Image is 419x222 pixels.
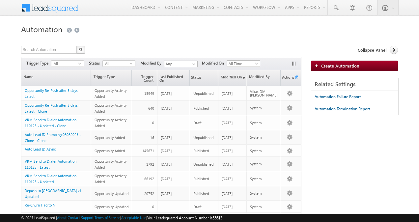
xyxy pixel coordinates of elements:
span: Status [190,71,201,85]
span: 66192 [144,177,154,181]
span: Opportunity Added [95,149,125,153]
a: All Time [227,60,260,67]
a: VRM Send to Dialer Automation 110125 - Updated - Clone [25,118,76,128]
a: VRM Send to Dialer Automation 110125 - Latest [25,159,76,169]
span: select [78,62,84,65]
span: Trigger Type [26,60,51,66]
span: [DATE] [222,149,233,153]
span: Published [193,177,209,181]
a: Name [21,70,91,86]
span: All [51,61,78,67]
span: Unpublished [193,135,213,140]
span: Draft [193,205,202,209]
a: Trigger Count [132,70,157,86]
div: Related Settings [311,78,398,91]
a: Re-Churn Flag to N [25,203,55,207]
a: Last Published On [157,70,190,86]
a: Terms of Service [95,215,120,220]
a: Repush to [GEOGRAPHIC_DATA] v1 Updated [25,188,81,199]
span: 145671 [142,149,154,153]
a: Automation Termination Report [315,103,370,115]
span: Draft [193,121,202,125]
span: All Time [227,61,258,67]
span: Automation [21,24,63,34]
div: System [250,205,278,208]
div: System [250,149,278,153]
div: System [250,121,278,125]
span: [DATE] [161,149,172,153]
span: Status [89,60,102,66]
span: [DATE] [222,191,233,196]
span: [DATE] [222,91,233,96]
span: Collapse Panel [358,47,386,53]
span: Unpublished [193,91,213,96]
span: Opportunity Added [95,135,125,140]
span: Published [193,149,209,153]
span: [DATE] [222,135,233,140]
span: Opportunity Activity Added [95,88,126,98]
span: [DATE] [161,177,172,181]
input: Type to Search [164,61,198,67]
div: Automation Termination Report [315,106,370,112]
span: 0 [152,205,154,209]
span: [DATE] [222,205,233,209]
span: Opportunity Activity Added [95,103,126,113]
span: [DATE] [161,106,172,110]
div: System [250,162,278,166]
div: Automation Failure Report [315,94,361,100]
div: Vikas DM [PERSON_NAME] [250,90,278,97]
a: Modified On(sorted descending) [218,70,246,86]
span: 0 [152,121,154,125]
span: [DATE] [161,191,172,196]
a: Automation Failure Report [315,91,361,103]
span: 20752 [144,191,154,196]
a: Contact Support [68,215,94,220]
div: System [250,135,278,139]
img: Search [79,48,82,51]
span: Modified By [140,60,164,66]
span: [DATE] [222,106,233,110]
span: [DATE] [222,177,233,181]
span: select [130,62,135,65]
a: Auto Lead ID Async [25,147,56,151]
div: System [250,191,278,195]
span: Opportunity Activity Added [95,118,126,128]
a: Show All Items [189,61,197,68]
a: Auto Lead ID Stamping 08082023 - Clone - Clone [25,132,81,143]
span: Opportunity Activity Added [95,159,126,169]
span: Opportunity Activity Added [95,174,126,184]
span: All [103,61,130,67]
span: [DATE] [222,121,233,125]
div: System [250,106,278,110]
span: [DATE] [222,162,233,166]
span: Unpublished [193,162,213,166]
span: 1792 [146,162,154,166]
span: Your Leadsquared Account Number is [147,215,222,220]
a: VRM Send to Dialer Automation 110125 - Updated [25,174,76,184]
a: Opportunity Re-Push after 5 days - Latest - Clone [25,103,80,113]
span: Published [193,106,209,110]
span: © 2025 LeadSquared | | | | | [21,215,222,221]
img: add_icon.png [315,64,321,68]
span: (sorted descending) [242,75,245,80]
span: 55613 [212,215,222,220]
a: Modified By [247,70,280,86]
span: 640 [148,106,154,110]
span: [DATE] [161,135,172,140]
div: System [250,177,278,180]
span: Opportunity Updated [95,191,128,196]
span: Create Automation [321,63,359,69]
span: Actions [281,71,294,85]
span: Modified On [202,60,227,66]
span: Opportunity Updated [95,205,128,209]
a: Opportunity Re-Push after 5 days - Latest [25,88,80,98]
a: About [57,215,67,220]
a: Acceptable Use [121,215,146,220]
span: 15949 [144,91,154,96]
a: Trigger Type [91,70,131,86]
span: [DATE] [161,91,172,96]
span: [DATE] [161,162,172,166]
span: Published [193,191,209,196]
span: 16 [150,135,154,140]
